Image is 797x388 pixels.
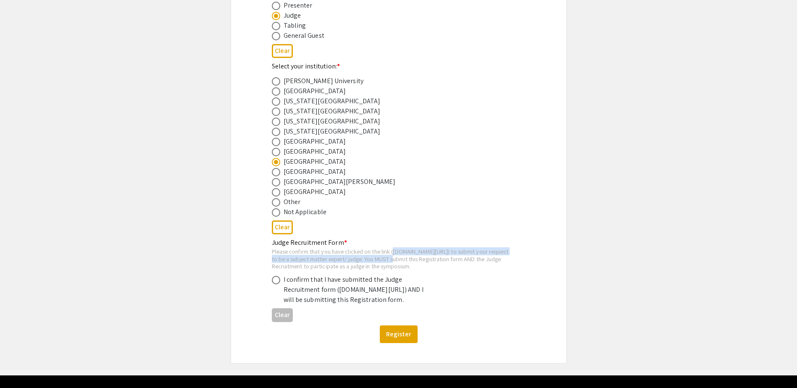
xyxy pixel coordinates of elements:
mat-label: Judge Recruitment Form [272,238,347,247]
button: Register [380,325,418,343]
div: Presenter [284,0,313,10]
div: [GEOGRAPHIC_DATA] [284,167,346,177]
div: [GEOGRAPHIC_DATA][PERSON_NAME] [284,177,396,187]
div: I confirm that I have submitted the Judge Recruitment form ([DOMAIN_NAME][URL]) AND I will be sub... [284,275,431,305]
button: Clear [272,220,293,234]
div: General Guest [284,31,324,41]
div: Tabling [284,21,306,31]
div: [GEOGRAPHIC_DATA] [284,136,346,147]
div: Please confirm that you have clicked on the link ([DOMAIN_NAME][URL]) to submit your request to b... [272,248,512,270]
div: [GEOGRAPHIC_DATA] [284,86,346,96]
button: Clear [272,44,293,58]
div: [GEOGRAPHIC_DATA] [284,147,346,157]
div: [US_STATE][GEOGRAPHIC_DATA] [284,96,381,106]
iframe: Chat [6,350,36,382]
div: [GEOGRAPHIC_DATA] [284,187,346,197]
div: Judge [284,10,301,21]
div: [US_STATE][GEOGRAPHIC_DATA] [284,126,381,136]
div: [US_STATE][GEOGRAPHIC_DATA] [284,106,381,116]
button: Clear [272,308,293,322]
div: [PERSON_NAME] University [284,76,363,86]
div: Other [284,197,301,207]
div: [US_STATE][GEOGRAPHIC_DATA] [284,116,381,126]
div: Not Applicable [284,207,326,217]
mat-label: Select your institution: [272,62,340,71]
div: [GEOGRAPHIC_DATA] [284,157,346,167]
